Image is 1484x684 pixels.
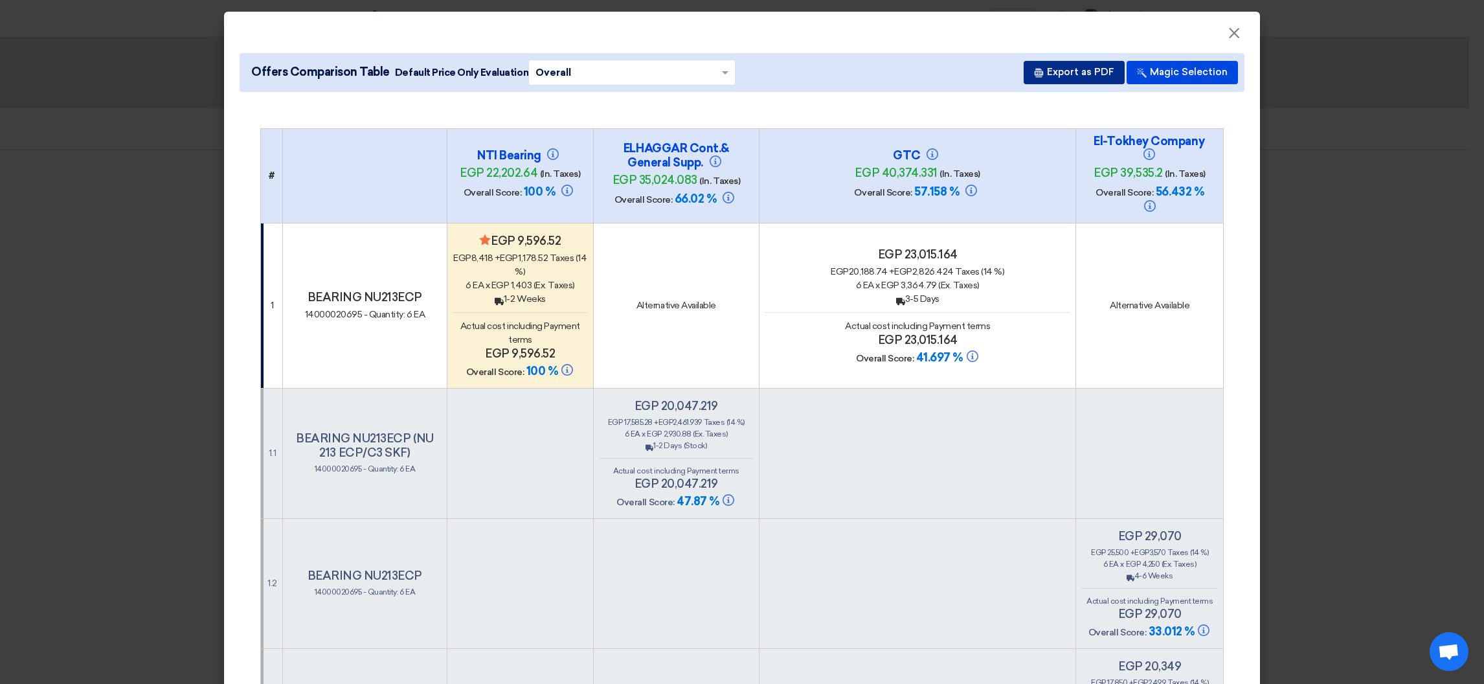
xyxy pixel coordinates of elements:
h4: egp 23,015.164 [765,333,1070,347]
span: Overall Score: [854,187,912,198]
h4: egp 20,349 [1081,659,1218,674]
span: 6 [625,429,629,439]
h4: GTC [853,148,982,163]
span: egp [831,266,849,277]
span: Actual cost including Payment terms [460,321,580,345]
td: 1.1 [261,388,283,518]
span: 100 % [526,364,558,378]
span: egp [894,266,912,277]
span: 6 [1103,560,1108,569]
div: Alternative Available [599,299,754,312]
div: 25,500 + 3,570 Taxes (14 %) [1081,547,1218,558]
span: egp 3,364.79 [881,280,936,291]
span: (Ex. Taxes) [534,280,575,291]
h4: egp 29,070 [1081,529,1218,543]
div: 4-6 Weeks [1081,570,1218,582]
div: 1-2 Days (Stock) [599,440,754,451]
span: Overall Score: [464,187,521,198]
span: 33.012 % [1149,624,1211,639]
h4: egp 23,015.164 [765,247,1070,262]
span: egp 22,202.64 [460,166,537,180]
span: (In. Taxes) [540,168,581,179]
button: Close [1217,21,1251,47]
span: egp [608,418,623,427]
div: 17,585.28 + 2,461.939 Taxes (14 %) [599,416,754,428]
span: Overall Score: [1088,627,1146,638]
span: 14000020695 - Quantity: 6 EA [315,464,416,473]
div: 20,188.74 + 2,826.424 Taxes (14 %) [765,265,1070,279]
span: (Ex. Taxes) [938,280,980,291]
span: (In. Taxes) [939,168,980,179]
h4: egp 9,596.52 [453,347,587,361]
h4: egp 20,047.219 [599,399,754,413]
button: Magic Selection [1127,61,1238,84]
span: 6 [466,280,471,291]
span: egp [1134,548,1149,557]
span: (In. Taxes) [1165,168,1206,179]
span: Actual cost including Payment terms [845,321,990,332]
h4: egp 29,070 [1081,607,1218,621]
h4: ELHAGGAR Cont.& General Supp. [611,141,741,170]
span: 41.697 % [916,350,963,365]
th: # [261,128,283,223]
div: 3-5 Days [765,292,1070,306]
h4: El-Tokhey Company [1085,134,1215,163]
span: Overall Score: [856,353,914,364]
td: 1 [261,223,283,388]
span: 47.87 % [677,494,736,508]
div: 8,418 + 1,178.52 Taxes (14 %) [453,251,587,279]
span: Actual cost including Payment terms [613,466,739,475]
span: egp [1091,548,1106,557]
span: egp 4,250 [1126,560,1160,569]
span: Overall Score: [616,497,674,508]
span: EA x [631,429,646,439]
span: egp [658,418,673,427]
td: 1.2 [261,518,283,648]
span: 56.432 % [1156,185,1204,199]
h4: egp 9,596.52 [453,234,587,248]
h4: BEARING NU213ECP [288,290,442,304]
span: Overall Score: [614,194,672,205]
h4: BEARING NU213ECP [288,569,442,583]
span: (Ex. Taxes) [1162,560,1197,569]
span: 66.02 % [675,192,717,206]
button: Export as PDF [1024,61,1125,84]
span: egp [453,253,471,264]
span: 100 % [524,185,556,199]
h4: BEARING NU213ECP (NU 213 ECP/C3 SKF) [288,431,442,460]
span: Overall Score: [1096,187,1153,198]
span: egp 40,374.331 [855,166,937,180]
span: EA x [863,280,880,291]
span: Offers Comparison Table [251,63,390,81]
span: 6 [856,280,862,291]
span: Actual cost including Payment terms [1086,597,1213,606]
span: Default Price Only Evaluation [395,65,528,80]
span: (In. Taxes) [699,176,740,187]
div: Alternative Available [1081,299,1218,312]
span: × [1228,23,1241,49]
a: Open chat [1430,632,1468,671]
span: egp 1,403 [491,280,532,291]
span: 14000020695 - Quantity: 6 EA [305,309,425,320]
span: egp 39,535.2 [1094,166,1162,180]
span: EA x [473,280,489,291]
span: egp 35,024.083 [613,173,697,187]
h4: NTI Bearing [455,148,585,163]
span: EA x [1109,560,1124,569]
span: 57.158 % [914,185,959,199]
span: Overall Score: [466,367,524,378]
div: 1-2 Weeks [453,292,587,306]
h4: egp 20,047.219 [599,477,754,491]
span: egp [500,253,518,264]
span: (Ex. Taxes) [693,429,728,439]
span: egp 2,930.88 [647,429,691,439]
span: 14000020695 - Quantity: 6 EA [315,587,416,597]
